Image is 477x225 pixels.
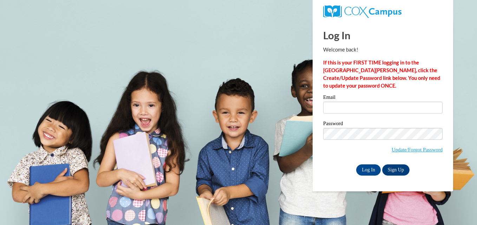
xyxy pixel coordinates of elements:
[323,46,443,54] p: Welcome back!
[323,28,443,42] h1: Log In
[382,164,410,176] a: Sign Up
[356,164,381,176] input: Log In
[392,147,443,152] a: Update/Forgot Password
[323,60,440,89] strong: If this is your FIRST TIME logging in to the [GEOGRAPHIC_DATA][PERSON_NAME], click the Create/Upd...
[323,8,401,14] a: COX Campus
[323,95,443,102] label: Email
[323,121,443,128] label: Password
[323,5,401,18] img: COX Campus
